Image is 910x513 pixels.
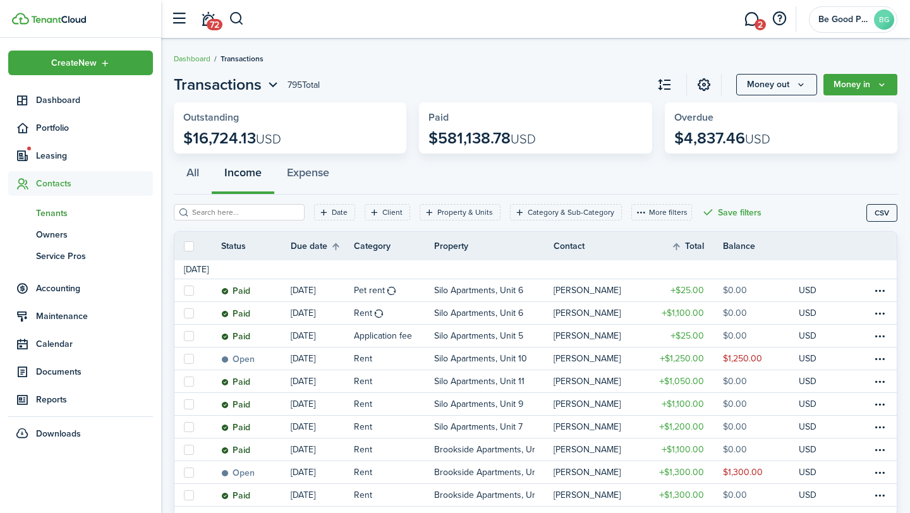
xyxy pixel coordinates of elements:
a: [PERSON_NAME] [554,347,647,370]
p: [DATE] [291,488,315,502]
status: Paid [221,400,250,410]
filter-tag-label: Client [382,207,403,218]
p: USD [799,375,816,388]
p: [DATE] [291,284,315,297]
a: $1,300.00 [647,461,723,483]
a: Messaging [739,3,763,35]
p: Brookside Apartments, Unit 14 [434,466,535,479]
input: Search here... [189,207,300,219]
p: USD [799,443,816,456]
table-info-title: Rent [354,375,372,388]
a: [PERSON_NAME] [554,302,647,324]
table-amount-description: $0.00 [723,375,747,388]
a: Open [221,461,291,483]
widget-stats-title: Outstanding [183,112,397,123]
a: Rent [354,347,434,370]
span: Transactions [174,73,262,96]
table-info-title: Rent [354,488,372,502]
table-profile-info-text: [PERSON_NAME] [554,422,621,432]
filter-tag: Open filter [314,204,355,220]
span: Transactions [221,53,264,64]
table-info-title: Rent [354,420,372,433]
status: Paid [221,286,250,296]
table-amount-description: $0.00 [723,488,747,502]
table-amount-title: $25.00 [670,329,704,342]
table-amount-description: $0.00 [723,397,747,411]
p: Silo Apartments, Unit 6 [434,284,523,297]
a: [DATE] [291,438,354,461]
table-info-title: Rent [354,443,372,456]
button: Search [229,8,245,30]
filter-tag: Open filter [420,204,500,220]
filter-tag-label: Category & Sub-Category [528,207,614,218]
a: Silo Apartments, Unit 7 [434,416,554,438]
span: Be Good Property Management [818,15,869,24]
p: [DATE] [291,466,315,479]
a: Rent [354,484,434,506]
status: Paid [221,491,250,501]
a: Rent [354,438,434,461]
table-profile-info-text: [PERSON_NAME] [554,354,621,364]
p: Silo Apartments, Unit 10 [434,352,527,365]
th: Balance [723,239,799,253]
button: Expense [274,157,342,195]
table-amount-description: $1,300.00 [723,466,763,479]
span: Downloads [36,427,81,440]
a: Rent [354,393,434,415]
p: USD [799,466,816,479]
p: USD [799,329,816,342]
button: Open menu [8,51,153,75]
a: Paid [221,484,291,506]
span: USD [256,130,281,148]
a: $0.00 [723,416,799,438]
span: Reports [36,393,153,406]
a: USD [799,461,834,483]
table-amount-description: $1,250.00 [723,352,762,365]
a: USD [799,302,834,324]
a: $1,050.00 [647,370,723,392]
a: [PERSON_NAME] [554,484,647,506]
button: Money out [736,74,817,95]
a: Silo Apartments, Unit 11 [434,370,554,392]
a: USD [799,370,834,392]
filter-tag: Open filter [510,204,622,220]
table-profile-info-text: [PERSON_NAME] [554,468,621,478]
a: [DATE] [291,416,354,438]
a: [DATE] [291,393,354,415]
th: Contact [554,239,647,253]
table-profile-info-text: [PERSON_NAME] [554,286,621,296]
a: Brookside Apartments, Unit 5 [434,438,554,461]
status: Paid [221,332,250,342]
th: Status [221,239,291,253]
p: $16,724.13 [183,130,281,147]
table-info-title: Pet rent [354,284,385,297]
a: Paid [221,302,291,324]
a: [PERSON_NAME] [554,438,647,461]
p: USD [799,352,816,365]
a: $25.00 [647,325,723,347]
table-amount-title: $1,300.00 [659,488,704,502]
filter-tag: Open filter [365,204,410,220]
p: [DATE] [291,420,315,433]
span: 72 [207,19,222,30]
p: Silo Apartments, Unit 11 [434,375,525,388]
a: [DATE] [291,347,354,370]
a: Open [221,347,291,370]
p: USD [799,397,816,411]
status: Open [221,354,255,365]
table-info-title: Rent [354,306,372,320]
p: [DATE] [291,329,315,342]
button: More filters [631,204,692,220]
button: Open sidebar [167,7,191,31]
table-profile-info-text: [PERSON_NAME] [554,399,621,409]
status: Paid [221,445,250,456]
widget-stats-title: Paid [428,112,642,123]
span: Owners [36,228,153,241]
a: $0.00 [723,484,799,506]
span: Contacts [36,177,153,190]
status: Paid [221,423,250,433]
a: Paid [221,370,291,392]
status: Paid [221,309,250,319]
span: Tenants [36,207,153,220]
a: $0.00 [723,325,799,347]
